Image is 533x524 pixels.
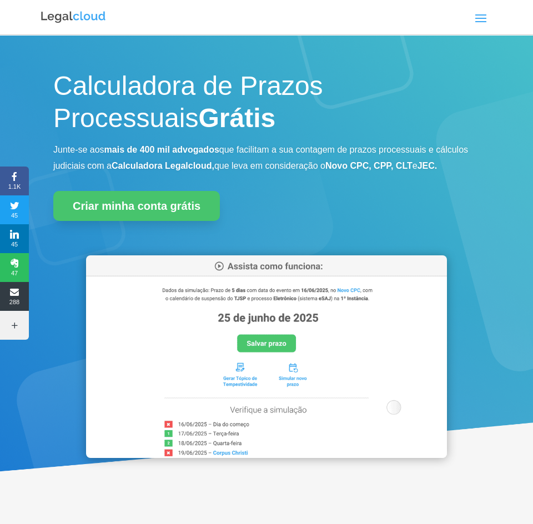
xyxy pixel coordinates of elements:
b: mais de 400 mil advogados [104,145,219,154]
p: Junte-se aos que facilitam a sua contagem de prazos processuais e cálculos judiciais com a que le... [53,142,480,174]
img: Calculadora de Prazos Processuais da Legalcloud [86,255,447,458]
b: Calculadora Legalcloud, [112,161,214,170]
h1: Calculadora de Prazos Processuais [53,70,480,139]
strong: Grátis [198,103,275,133]
img: Logo da Legalcloud [40,10,107,24]
b: Novo CPC, CPP, CLT [325,161,413,170]
a: Calculadora de Prazos Processuais da Legalcloud [86,450,447,460]
b: JEC. [418,161,438,170]
a: Criar minha conta grátis [53,191,220,221]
